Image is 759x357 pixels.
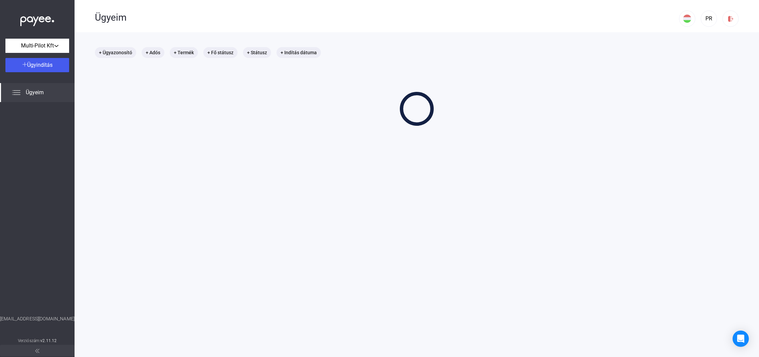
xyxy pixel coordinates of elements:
[703,15,715,23] div: PR
[727,15,734,22] img: logout-red
[27,62,53,68] span: Ügyindítás
[142,47,164,58] mat-chip: + Adós
[20,13,54,26] img: white-payee-white-dot.svg
[21,42,54,50] span: Multi-Pilot Kft
[683,15,691,23] img: HU
[203,47,238,58] mat-chip: + Fő státusz
[679,11,695,27] button: HU
[276,47,321,58] mat-chip: + Indítás dátuma
[95,47,136,58] mat-chip: + Ügyazonosító
[95,12,679,23] div: Ügyeim
[170,47,198,58] mat-chip: + Termék
[243,47,271,58] mat-chip: + Státusz
[26,88,44,97] span: Ügyeim
[22,62,27,67] img: plus-white.svg
[701,11,717,27] button: PR
[733,331,749,347] div: Open Intercom Messenger
[722,11,739,27] button: logout-red
[5,39,69,53] button: Multi-Pilot Kft
[5,58,69,72] button: Ügyindítás
[35,349,39,353] img: arrow-double-left-grey.svg
[12,88,20,97] img: list.svg
[40,338,57,343] strong: v2.11.12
